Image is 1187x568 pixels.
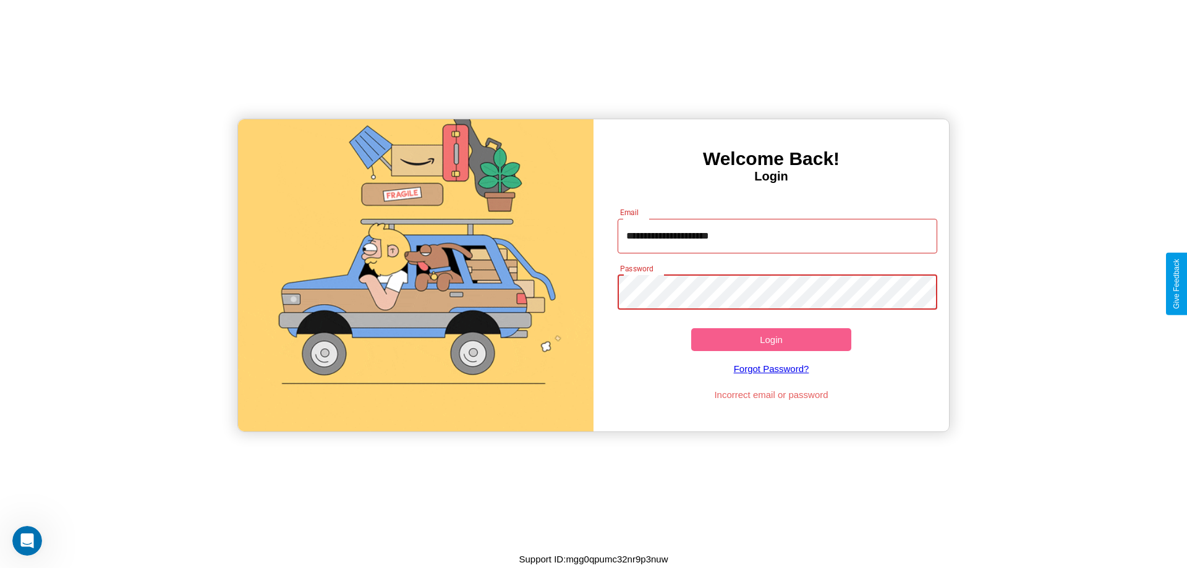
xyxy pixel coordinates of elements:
label: Password [620,263,653,274]
h3: Welcome Back! [593,148,949,169]
p: Support ID: mgg0qpumc32nr9p3nuw [519,551,668,567]
a: Forgot Password? [611,351,932,386]
button: Login [691,328,851,351]
p: Incorrect email or password [611,386,932,403]
h4: Login [593,169,949,184]
label: Email [620,207,639,218]
img: gif [238,119,593,431]
div: Give Feedback [1172,259,1181,309]
iframe: Intercom live chat [12,526,42,556]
